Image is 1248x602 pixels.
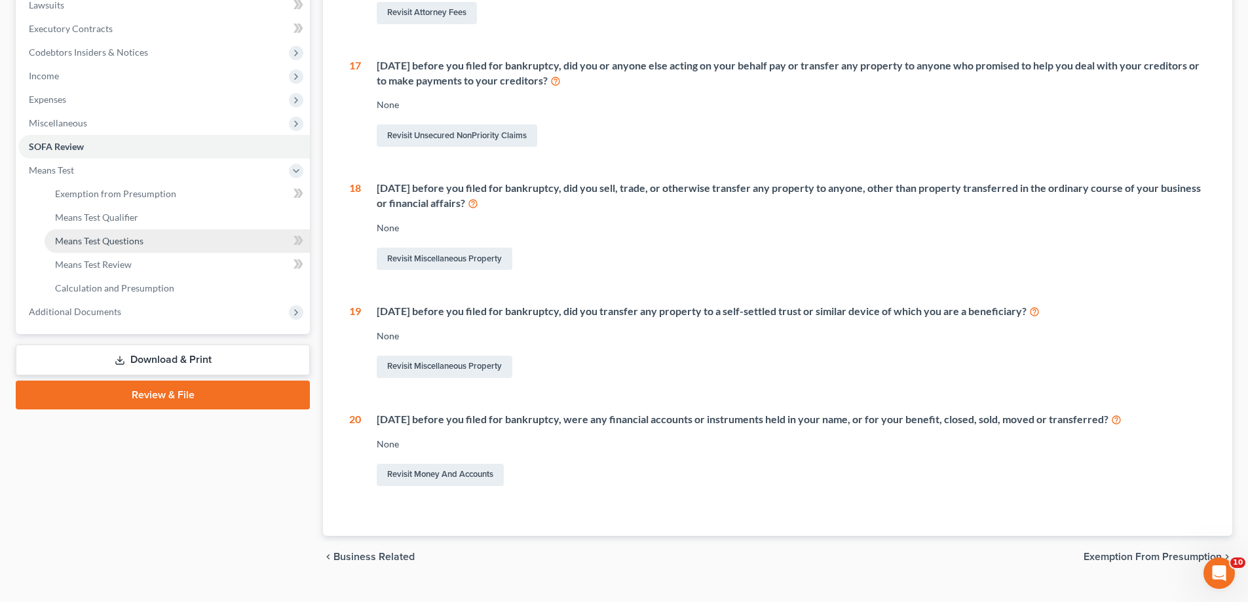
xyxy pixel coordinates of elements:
[45,182,310,206] a: Exemption from Presumption
[45,206,310,229] a: Means Test Qualifier
[377,248,512,270] a: Revisit Miscellaneous Property
[29,94,66,105] span: Expenses
[377,181,1206,211] div: [DATE] before you filed for bankruptcy, did you sell, trade, or otherwise transfer any property t...
[1084,552,1222,562] span: Exemption from Presumption
[16,345,310,375] a: Download & Print
[29,70,59,81] span: Income
[323,552,415,562] button: chevron_left Business Related
[18,17,310,41] a: Executory Contracts
[18,135,310,159] a: SOFA Review
[349,412,361,489] div: 20
[29,164,74,176] span: Means Test
[55,212,138,223] span: Means Test Qualifier
[29,117,87,128] span: Miscellaneous
[55,282,174,293] span: Calculation and Presumption
[349,304,361,381] div: 19
[29,141,84,152] span: SOFA Review
[55,235,143,246] span: Means Test Questions
[333,552,415,562] span: Business Related
[1230,557,1245,568] span: 10
[29,306,121,317] span: Additional Documents
[377,438,1206,451] div: None
[1084,552,1232,562] button: Exemption from Presumption chevron_right
[1203,557,1235,589] iframe: Intercom live chat
[55,188,176,199] span: Exemption from Presumption
[1222,552,1232,562] i: chevron_right
[29,23,113,34] span: Executory Contracts
[29,47,148,58] span: Codebtors Insiders & Notices
[377,124,537,147] a: Revisit Unsecured NonPriority Claims
[45,229,310,253] a: Means Test Questions
[377,412,1206,427] div: [DATE] before you filed for bankruptcy, were any financial accounts or instruments held in your n...
[377,464,504,486] a: Revisit Money and Accounts
[377,2,477,24] a: Revisit Attorney Fees
[45,253,310,276] a: Means Test Review
[377,58,1206,88] div: [DATE] before you filed for bankruptcy, did you or anyone else acting on your behalf pay or trans...
[323,552,333,562] i: chevron_left
[55,259,132,270] span: Means Test Review
[377,356,512,378] a: Revisit Miscellaneous Property
[377,304,1206,319] div: [DATE] before you filed for bankruptcy, did you transfer any property to a self-settled trust or ...
[377,329,1206,343] div: None
[377,221,1206,235] div: None
[349,58,361,150] div: 17
[349,181,361,273] div: 18
[45,276,310,300] a: Calculation and Presumption
[377,98,1206,111] div: None
[16,381,310,409] a: Review & File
